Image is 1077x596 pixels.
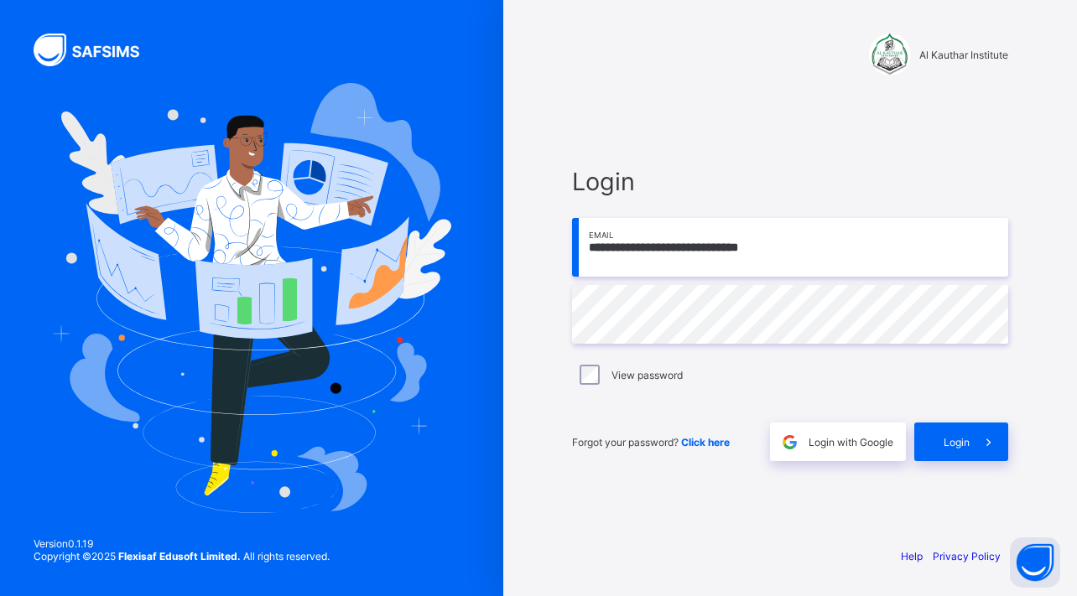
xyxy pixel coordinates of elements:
span: Login with Google [809,436,893,448]
span: Login [572,167,1008,196]
label: View password [611,369,683,381]
span: Forgot your password? [572,436,730,448]
a: Click here [681,436,730,448]
span: Copyright © 2025 All rights reserved. [34,550,330,562]
span: Login [944,436,970,448]
button: Open asap [1010,537,1060,588]
img: google.396cfc9801f0270233282035f929180a.svg [780,433,799,452]
a: Privacy Policy [933,550,1001,562]
span: Al Kauthar Institute [919,49,1008,61]
img: SAFSIMS Logo [34,34,159,66]
img: Hero Image [52,83,451,512]
a: Help [901,550,923,562]
strong: Flexisaf Edusoft Limited. [118,550,241,562]
span: Version 0.1.19 [34,537,330,550]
